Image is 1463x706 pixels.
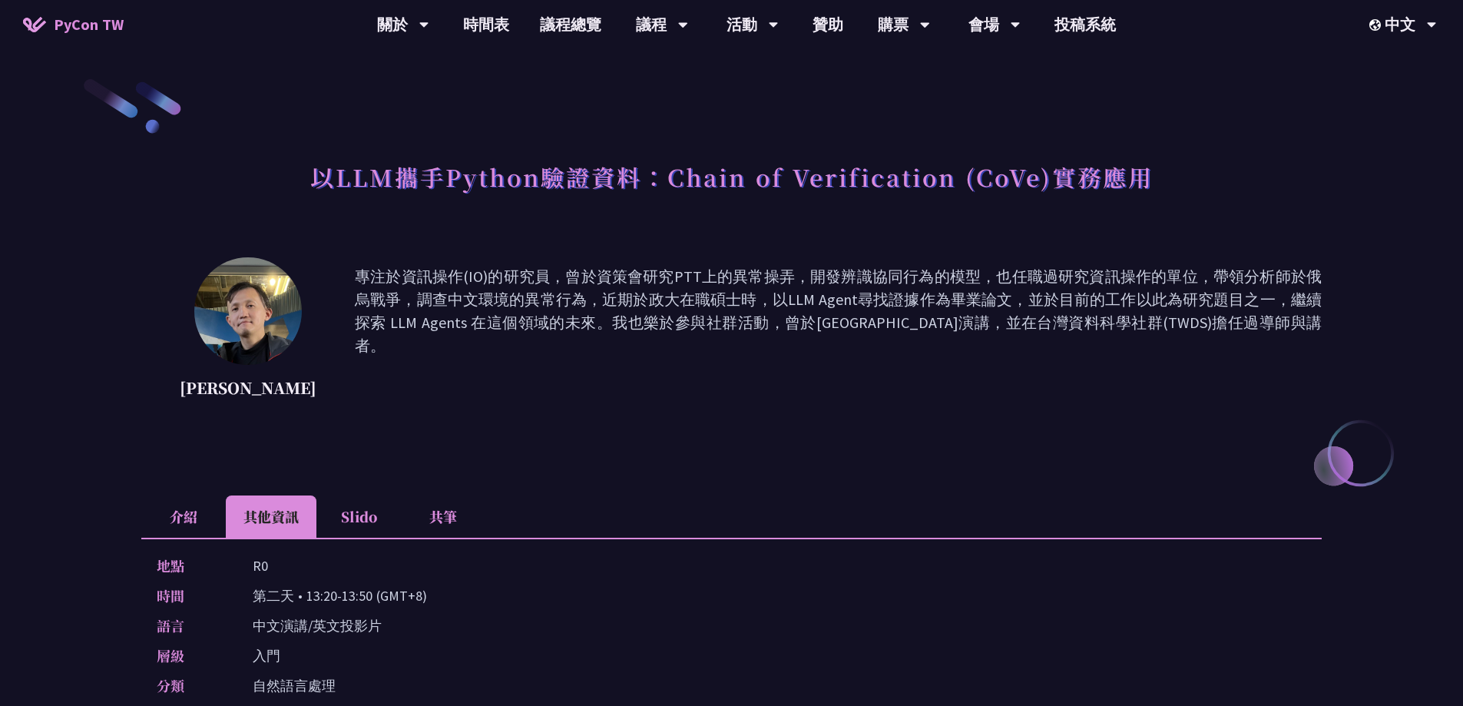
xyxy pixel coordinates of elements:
[157,675,222,697] p: 分類
[253,555,268,577] p: R0
[355,265,1322,403] p: 專注於資訊操作(IO)的研究員，曾於資策會研究PTT上的異常操弄，開發辨識協同行為的模型，也任職過研究資訊操作的單位，帶領分析師於俄烏戰爭，調查中文環境的異常行為，近期於政大在職碩士時，以LLM...
[401,496,485,538] li: 共筆
[157,585,222,607] p: 時間
[8,5,139,44] a: PyCon TW
[157,555,222,577] p: 地點
[180,376,316,399] p: [PERSON_NAME]
[226,496,316,538] li: 其他資訊
[141,496,226,538] li: 介紹
[316,496,401,538] li: Slido
[23,17,46,32] img: Home icon of PyCon TW 2025
[253,615,382,637] p: 中文演講/英文投影片
[54,13,124,36] span: PyCon TW
[157,615,222,637] p: 語言
[253,645,280,667] p: 入門
[194,257,302,365] img: Kevin Tseng
[157,645,222,667] p: 層級
[310,154,1154,200] h1: 以LLM攜手Python驗證資料：Chain of Verification (CoVe)實務應用
[253,585,427,607] p: 第二天 • 13:20-13:50 (GMT+8)
[1369,19,1385,31] img: Locale Icon
[253,675,336,697] p: 自然語言處理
